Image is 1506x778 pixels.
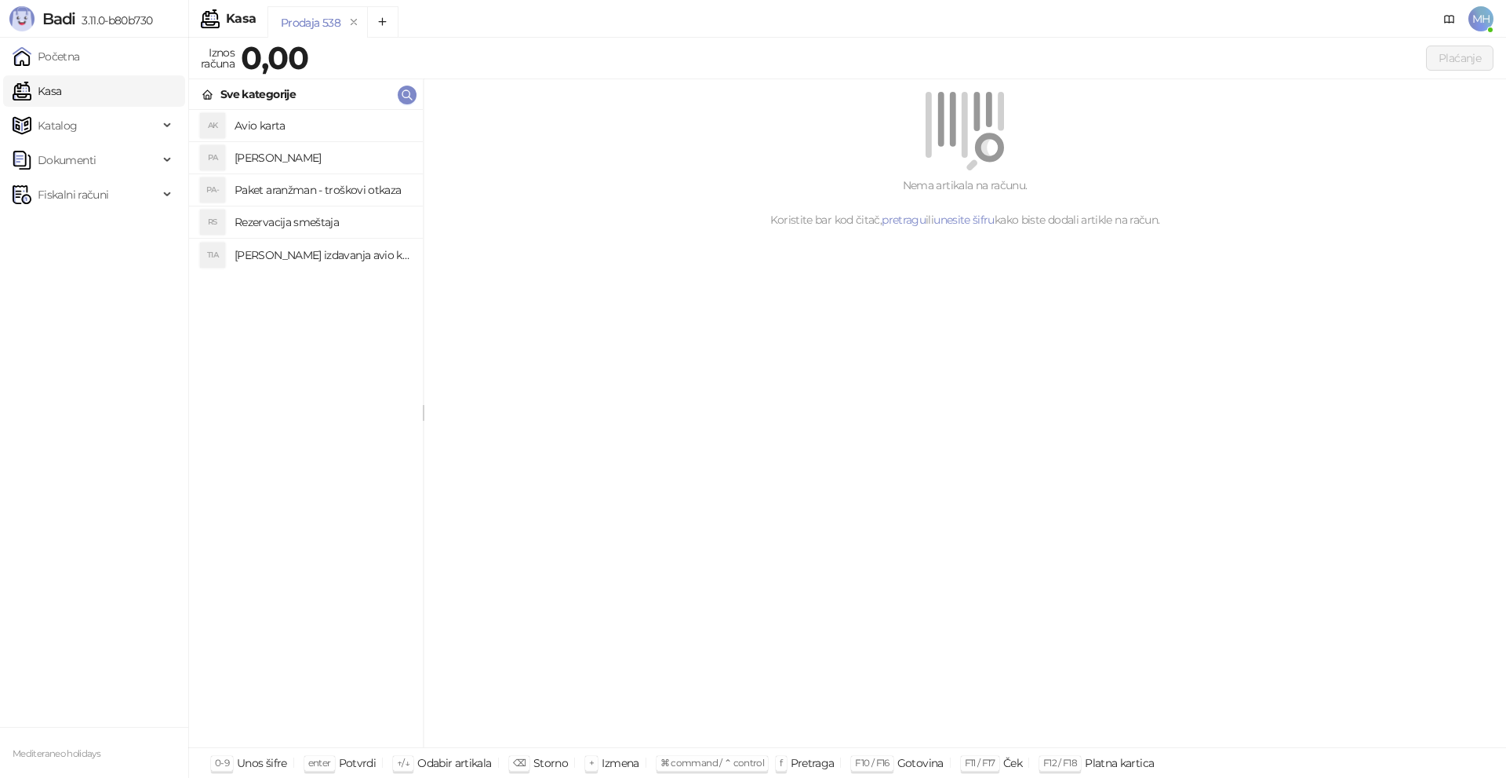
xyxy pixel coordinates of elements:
span: Dokumenti [38,144,96,176]
div: TIA [200,243,225,268]
span: Fiskalni računi [38,179,108,210]
a: Kasa [13,75,61,107]
span: F12 / F18 [1043,757,1077,769]
img: Logo [9,6,35,31]
h4: Avio karta [235,113,410,138]
div: RS [200,210,225,235]
div: Sve kategorije [220,86,296,103]
div: AK [200,113,225,138]
div: grid [189,110,423,747]
div: Izmena [602,753,638,773]
div: Ček [1003,753,1022,773]
div: PA [200,145,225,170]
div: Prodaja 538 [281,14,340,31]
a: pretragu [882,213,926,227]
div: Iznos računa [198,42,238,74]
h4: Paket aranžman - troškovi otkaza [235,177,410,203]
h4: [PERSON_NAME] [235,145,410,170]
span: ⌫ [513,757,526,769]
div: PA- [200,177,225,203]
span: enter [308,757,331,769]
button: Plaćanje [1426,46,1493,71]
div: Pretraga [791,753,835,773]
a: Početna [13,41,80,72]
span: F11 / F17 [965,757,995,769]
div: Gotovina [897,753,944,773]
div: Nema artikala na računu. Koristite bar kod čitač, ili kako biste dodali artikle na račun. [442,177,1487,228]
a: Dokumentacija [1437,6,1462,31]
a: unesite šifru [933,213,995,227]
span: 3.11.0-b80b730 [75,13,152,27]
button: remove [344,16,364,29]
span: ⌘ command / ⌃ control [660,757,765,769]
h4: Rezervacija smeštaja [235,210,410,235]
div: Potvrdi [339,753,376,773]
span: + [589,757,594,769]
div: Storno [533,753,568,773]
strong: 0,00 [241,38,308,77]
div: Platna kartica [1085,753,1154,773]
h4: [PERSON_NAME] izdavanja avio karta [235,243,410,268]
span: 0-9 [215,757,229,769]
small: Mediteraneo holidays [13,748,100,759]
span: Badi [42,9,75,28]
span: F10 / F16 [855,757,889,769]
span: f [780,757,782,769]
div: Odabir artikala [417,753,491,773]
span: MH [1468,6,1493,31]
div: Kasa [226,13,256,25]
span: Katalog [38,110,78,141]
span: ↑/↓ [397,757,409,769]
div: Unos šifre [237,753,287,773]
button: Add tab [367,6,398,38]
